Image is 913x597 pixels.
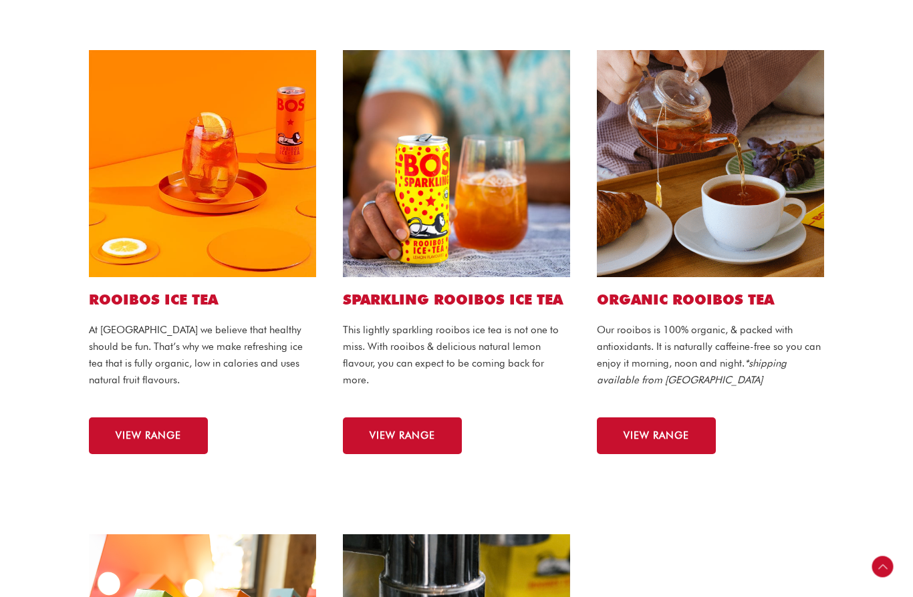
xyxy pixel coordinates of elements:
span: VIEW RANGE [624,431,689,441]
p: At [GEOGRAPHIC_DATA] we believe that healthy should be fun. That’s why we make refreshing ice tea... [89,322,316,388]
a: VIEW RANGE [343,417,462,454]
h2: ROOIBOS ICE TEA [89,290,316,309]
a: VIEW RANGE [89,417,208,454]
em: *shipping available from [GEOGRAPHIC_DATA] [597,357,787,386]
img: sparkling lemon [343,50,570,277]
p: This lightly sparkling rooibos ice tea is not one to miss. With rooibos & delicious natural lemon... [343,322,570,388]
a: VIEW RANGE [597,417,716,454]
span: VIEW RANGE [116,431,181,441]
img: peach [89,50,316,277]
p: Our rooibos is 100% organic, & packed with antioxidants. It is naturally caffeine-free so you can... [597,322,824,388]
span: VIEW RANGE [370,431,435,441]
h2: SPARKLING ROOIBOS ICE TEA [343,290,570,309]
h2: ORGANIC ROOIBOS TEA [597,290,824,309]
